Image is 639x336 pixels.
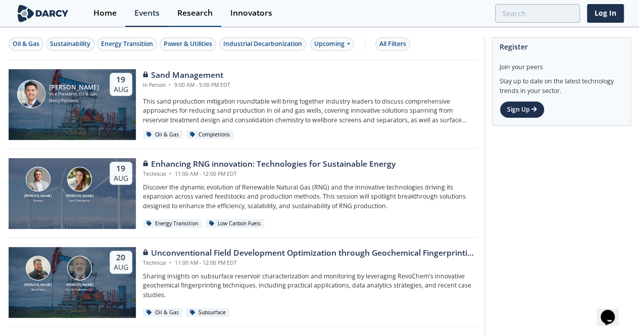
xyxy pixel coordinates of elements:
div: Loci Controls Inc. [64,199,95,203]
div: Sinclair Exploration LLC [64,287,95,292]
div: In Person 9:00 AM - 5:00 PM EDT [143,81,230,89]
div: Completions [186,130,234,139]
div: Stay up to date on the latest technology trends in your sector. [500,72,623,95]
div: Aug [114,263,128,272]
div: Register [500,38,623,56]
div: Oil & Gas [143,308,183,317]
div: Home [93,9,117,17]
div: Join your peers [500,56,623,72]
div: 19 [114,164,128,174]
div: [PERSON_NAME] [22,194,54,199]
div: Events [134,9,160,17]
a: Bob Aylsworth [PERSON_NAME] RevoChem John Sinclair [PERSON_NAME] Sinclair Exploration LLC 20 Aug ... [9,247,477,318]
a: Amir Akbari [PERSON_NAME] Anessa Nicole Neff [PERSON_NAME] Loci Controls Inc. 19 Aug Enhancing RN... [9,158,477,229]
p: This sand production mitigation roundtable will bring together industry leaders to discuss compre... [143,97,477,125]
button: Oil & Gas [9,37,43,51]
div: [PERSON_NAME] [64,282,95,288]
div: Sand Management [143,69,230,81]
div: Vice President, Oil & Gas [49,91,99,98]
img: logo-wide.svg [16,5,71,22]
input: Advanced Search [495,4,580,23]
img: Nicole Neff [67,167,92,191]
a: Ron Sasaki [PERSON_NAME] Vice President, Oil & Gas Darcy Partners 19 Aug Sand Management In Perso... [9,69,477,140]
div: Oil & Gas [13,39,39,49]
span: • [168,259,173,266]
div: Anessa [22,199,54,203]
div: Upcoming [310,37,354,51]
div: Innovators [230,9,272,17]
img: Ron Sasaki [17,80,45,108]
div: 20 [114,253,128,263]
span: • [168,170,173,177]
div: All Filters [379,39,406,49]
img: John Sinclair [67,256,92,280]
div: [PERSON_NAME] [49,84,99,91]
div: Research [177,9,213,17]
div: Industrial Decarbonization [223,39,302,49]
div: Energy Transition [143,219,202,228]
div: Low Carbon Fuels [206,219,265,228]
button: Power & Utilities [160,37,216,51]
div: Aug [114,85,128,94]
div: Darcy Partners [49,98,99,104]
div: Energy Transition [101,39,153,49]
div: Oil & Gas [143,130,183,139]
img: Amir Akbari [26,167,51,191]
div: Subsurface [186,308,230,317]
span: • [167,81,173,88]
button: Industrial Decarbonization [219,37,306,51]
div: Power & Utilities [164,39,212,49]
div: Enhancing RNG innovation: Technologies for Sustainable Energy [143,158,396,170]
button: Energy Transition [97,37,157,51]
a: Log In [587,4,624,23]
p: Sharing insights on subsurface reservoir characterization and monitoring by leveraging RevoChem's... [143,272,477,300]
div: Sustainability [50,39,90,49]
div: Aug [114,174,128,183]
button: All Filters [375,37,410,51]
div: [PERSON_NAME] [64,194,95,199]
div: Technical 11:00 AM - 12:00 PM EDT [143,259,477,267]
div: Technical 11:00 AM - 12:00 PM EDT [143,170,396,178]
p: Discover the dynamic evolution of Renewable Natural Gas (RNG) and the innovative technologies dri... [143,183,477,211]
button: Sustainability [46,37,94,51]
div: RevoChem [22,287,54,292]
div: 19 [114,75,128,85]
div: Unconventional Field Development Optimization through Geochemical Fingerprinting Technology [143,247,477,259]
a: Sign Up [500,101,545,118]
img: Bob Aylsworth [26,256,51,280]
div: [PERSON_NAME] [22,282,54,288]
iframe: chat widget [597,296,629,326]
